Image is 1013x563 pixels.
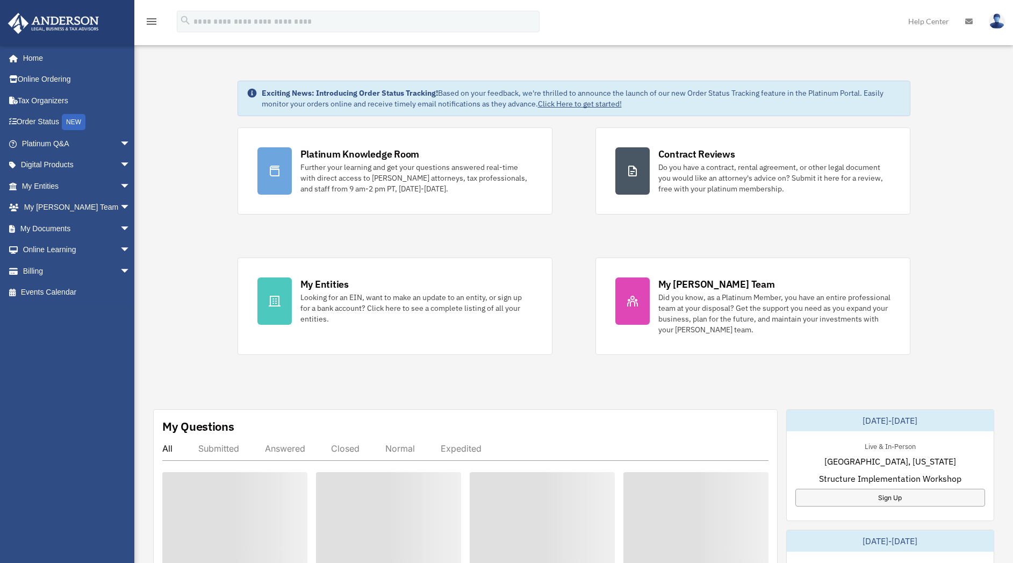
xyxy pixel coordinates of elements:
div: Looking for an EIN, want to make an update to an entity, or sign up for a bank account? Click her... [300,292,533,324]
span: arrow_drop_down [120,260,141,282]
div: Platinum Knowledge Room [300,147,420,161]
div: Live & In-Person [856,440,924,451]
img: User Pic [989,13,1005,29]
a: Tax Organizers [8,90,147,111]
div: Based on your feedback, we're thrilled to announce the launch of our new Order Status Tracking fe... [262,88,901,109]
div: Further your learning and get your questions answered real-time with direct access to [PERSON_NAM... [300,162,533,194]
div: My Questions [162,418,234,434]
div: Did you know, as a Platinum Member, you have an entire professional team at your disposal? Get th... [658,292,890,335]
div: Submitted [198,443,239,454]
a: Digital Productsarrow_drop_down [8,154,147,176]
strong: Exciting News: Introducing Order Status Tracking! [262,88,438,98]
div: Normal [385,443,415,454]
a: Billingarrow_drop_down [8,260,147,282]
span: arrow_drop_down [120,175,141,197]
span: [GEOGRAPHIC_DATA], [US_STATE] [824,455,956,468]
a: My Documentsarrow_drop_down [8,218,147,239]
a: My Entities Looking for an EIN, want to make an update to an entity, or sign up for a bank accoun... [238,258,552,355]
span: arrow_drop_down [120,133,141,155]
a: Order StatusNEW [8,111,147,133]
div: NEW [62,114,85,130]
span: Structure Implementation Workshop [819,472,961,485]
span: arrow_drop_down [120,197,141,219]
span: arrow_drop_down [120,154,141,176]
a: My [PERSON_NAME] Team Did you know, as a Platinum Member, you have an entire professional team at... [595,258,910,355]
a: Sign Up [795,489,985,507]
div: My [PERSON_NAME] Team [658,277,775,291]
span: arrow_drop_down [120,239,141,261]
i: search [179,15,191,26]
a: Platinum Knowledge Room Further your learning and get your questions answered real-time with dire... [238,127,552,215]
a: Contract Reviews Do you have a contract, rental agreement, or other legal document you would like... [595,127,910,215]
div: Do you have a contract, rental agreement, or other legal document you would like an attorney's ad... [658,162,890,194]
div: All [162,443,173,454]
div: Expedited [441,443,482,454]
a: Home [8,47,141,69]
a: Click Here to get started! [538,99,622,109]
a: My [PERSON_NAME] Teamarrow_drop_down [8,197,147,218]
div: My Entities [300,277,349,291]
a: Events Calendar [8,282,147,303]
img: Anderson Advisors Platinum Portal [5,13,102,34]
div: Closed [331,443,360,454]
a: My Entitiesarrow_drop_down [8,175,147,197]
div: [DATE]-[DATE] [787,410,994,431]
a: Platinum Q&Aarrow_drop_down [8,133,147,154]
div: [DATE]-[DATE] [787,530,994,552]
a: Online Ordering [8,69,147,90]
a: menu [145,19,158,28]
i: menu [145,15,158,28]
div: Answered [265,443,305,454]
div: Contract Reviews [658,147,735,161]
span: arrow_drop_down [120,218,141,240]
a: Online Learningarrow_drop_down [8,239,147,261]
